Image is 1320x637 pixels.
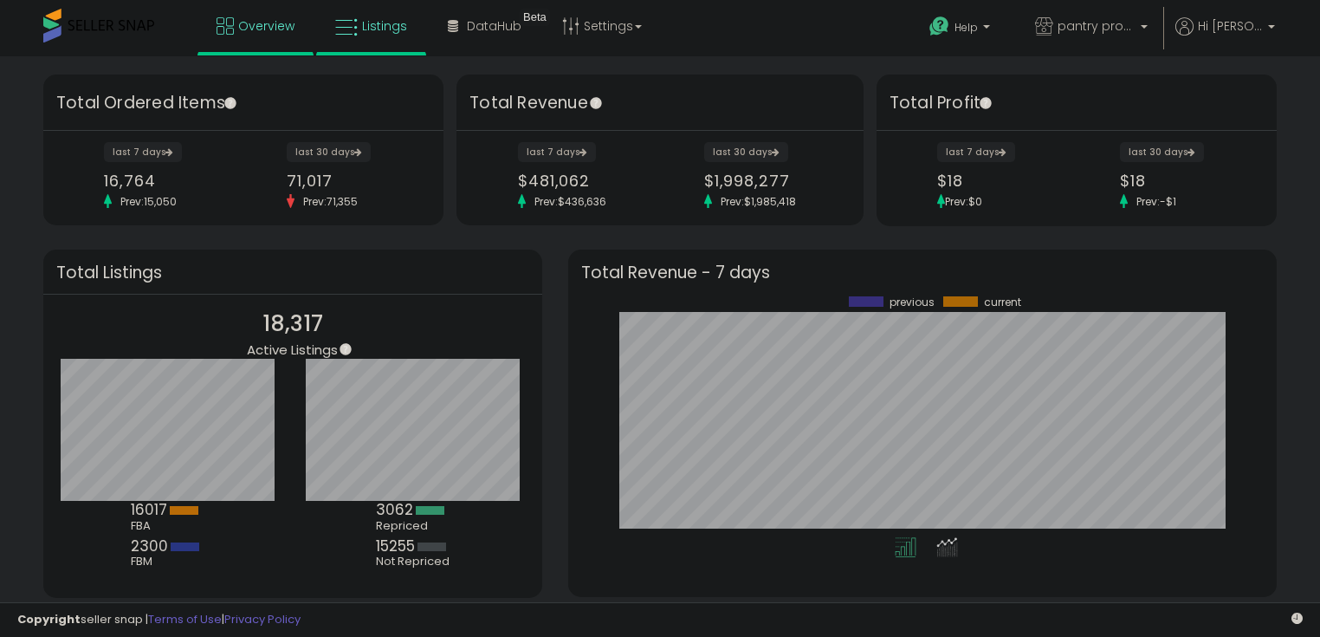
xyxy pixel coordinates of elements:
[954,20,978,35] span: Help
[112,194,185,209] span: Prev: 15,050
[704,142,788,162] label: last 30 days
[17,612,301,628] div: seller snap | |
[376,519,454,533] div: Repriced
[131,555,209,569] div: FBM
[1198,17,1263,35] span: Hi [PERSON_NAME]
[518,172,647,190] div: $481,062
[131,519,209,533] div: FBA
[1120,142,1204,162] label: last 30 days
[131,536,168,556] b: 2300
[17,611,81,627] strong: Copyright
[56,266,529,279] h3: Total Listings
[104,142,182,162] label: last 7 days
[526,194,615,209] span: Prev: $436,636
[1120,172,1246,190] div: $18
[376,555,454,569] div: Not Repriced
[131,499,167,520] b: 16017
[56,91,430,115] h3: Total Ordered Items
[376,499,413,520] b: 3062
[238,17,294,35] span: Overview
[929,16,950,37] i: Get Help
[223,95,238,111] div: Tooltip anchor
[287,142,371,162] label: last 30 days
[937,172,1064,190] div: $18
[937,142,1015,162] label: last 7 days
[518,142,596,162] label: last 7 days
[704,172,833,190] div: $1,998,277
[376,536,415,556] b: 15255
[916,3,1007,56] a: Help
[224,611,301,627] a: Privacy Policy
[104,172,230,190] div: 16,764
[338,341,353,357] div: Tooltip anchor
[287,172,413,190] div: 71,017
[247,308,338,341] p: 18,317
[247,341,338,359] span: Active Listings
[1175,17,1275,56] a: Hi [PERSON_NAME]
[984,296,1021,309] span: current
[1058,17,1136,35] span: pantry provisions
[581,266,1264,279] h3: Total Revenue - 7 days
[588,95,604,111] div: Tooltip anchor
[520,9,550,26] div: Tooltip anchor
[890,296,935,309] span: previous
[945,194,982,209] span: Prev: $0
[294,194,366,209] span: Prev: 71,355
[362,17,407,35] span: Listings
[978,95,993,111] div: Tooltip anchor
[712,194,805,209] span: Prev: $1,985,418
[148,611,222,627] a: Terms of Use
[467,17,521,35] span: DataHub
[1128,194,1185,209] span: Prev: -$1
[890,91,1264,115] h3: Total Profit
[469,91,851,115] h3: Total Revenue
